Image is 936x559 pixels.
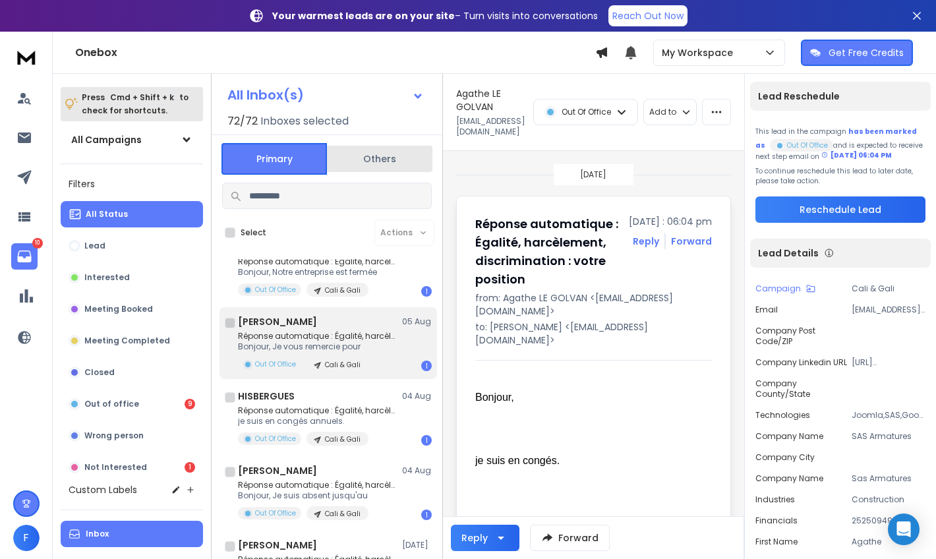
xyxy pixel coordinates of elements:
[755,452,815,463] p: Company City
[61,359,203,386] button: Closed
[238,490,396,501] p: Bonjour, Je suis absent jusqu'au
[238,267,396,278] p: Bonjour, Notre entreprise est fermée
[71,133,142,146] h1: All Campaigns
[238,464,317,477] h1: [PERSON_NAME]
[755,357,847,368] p: Company Linkedin URL
[755,515,798,526] p: Financials
[61,264,203,291] button: Interested
[758,90,840,103] p: Lead Reschedule
[227,113,258,129] span: 72 / 72
[32,238,43,249] p: 10
[888,514,920,545] div: Open Intercom Messenger
[755,166,925,186] p: To continue reschedule this lead to later date, please take action.
[475,291,712,318] p: from: Agathe LE GOLVAN <[EMAIL_ADDRESS][DOMAIN_NAME]>
[475,215,621,289] h1: Réponse automatique : Égalité, harcèlement, discrimination : votre position
[84,241,105,251] p: Lead
[84,336,170,346] p: Meeting Completed
[402,391,432,401] p: 04 Aug
[456,87,525,113] h1: Agathe LE GOLVAN
[238,331,396,341] p: Réponse automatique : Égalité, harcèlement, discrimination
[61,296,203,322] button: Meeting Booked
[461,531,488,544] div: Reply
[325,285,361,295] p: Cali & Gali
[13,45,40,69] img: logo
[852,494,925,505] p: Construction
[108,90,176,105] span: Cmd + Shift + k
[421,435,432,446] div: 1
[755,283,801,294] p: Campaign
[755,494,795,505] p: Industries
[451,525,519,551] button: Reply
[61,423,203,449] button: Wrong person
[61,201,203,227] button: All Status
[238,416,396,427] p: je suis en congés annuels.
[255,508,296,518] p: Out Of Office
[758,247,819,260] p: Lead Details
[402,465,432,476] p: 04 Aug
[421,286,432,297] div: 1
[755,378,852,399] p: Company County/State
[238,315,317,328] h1: [PERSON_NAME]
[852,537,925,547] p: Agathe
[475,392,514,403] span: Bonjour,
[13,525,40,551] button: F
[272,9,598,22] p: – Turn visits into conversations
[580,169,606,180] p: [DATE]
[852,410,925,421] p: Joomla,SAS,Google Font API,Hammer.js,Site Kit,Contact Form 7,Typed.js,PHP,OnePage Express,Moderni...
[755,127,925,161] div: This lead in the campaign and is expected to receive next step email on
[821,150,892,160] div: [DATE] 06:04 PM
[649,107,676,117] p: Add to
[86,209,128,220] p: All Status
[84,430,144,441] p: Wrong person
[852,357,925,368] p: [URL][DOMAIN_NAME]
[755,537,798,547] p: First Name
[238,480,396,490] p: Réponse automatique : Égalité, harcèlement, discrimination
[61,454,203,481] button: Not Interested1
[755,283,815,294] button: Campaign
[238,405,396,416] p: Réponse automatique : Égalité, harcèlement,
[633,235,659,248] button: Reply
[402,540,432,550] p: [DATE]
[61,391,203,417] button: Out of office9
[327,144,432,173] button: Others
[255,285,296,295] p: Out Of Office
[69,483,137,496] h3: Custom Labels
[61,328,203,354] button: Meeting Completed
[671,235,712,248] div: Forward
[402,316,432,327] p: 05 Aug
[11,243,38,270] a: 10
[421,361,432,371] div: 1
[255,434,296,444] p: Out Of Office
[185,462,195,473] div: 1
[325,360,361,370] p: Cali & Gali
[84,399,139,409] p: Out of office
[629,215,712,228] p: [DATE] : 06:04 pm
[755,305,778,315] p: Email
[238,341,396,352] p: Bonjour, Je vous remercie pour
[84,462,147,473] p: Not Interested
[852,473,925,484] p: Sas Armatures
[221,143,327,175] button: Primary
[755,196,925,223] button: Reschedule Lead
[421,510,432,520] div: 1
[852,305,925,315] p: [EMAIL_ADDRESS][DOMAIN_NAME]
[325,509,361,519] p: Cali & Gali
[755,431,823,442] p: Company Name
[227,88,304,102] h1: All Inbox(s)
[608,5,687,26] a: Reach Out Now
[562,107,611,117] p: Out Of Office
[801,40,913,66] button: Get Free Credits
[612,9,684,22] p: Reach Out Now
[272,9,455,22] strong: Your warmest leads are on your site
[852,515,925,526] p: 25250949
[755,410,810,421] p: Technologies
[82,91,189,117] p: Press to check for shortcuts.
[84,304,153,314] p: Meeting Booked
[852,431,925,442] p: SAS Armatures
[255,359,296,369] p: Out Of Office
[84,367,115,378] p: Closed
[852,283,925,294] p: Cali & Gali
